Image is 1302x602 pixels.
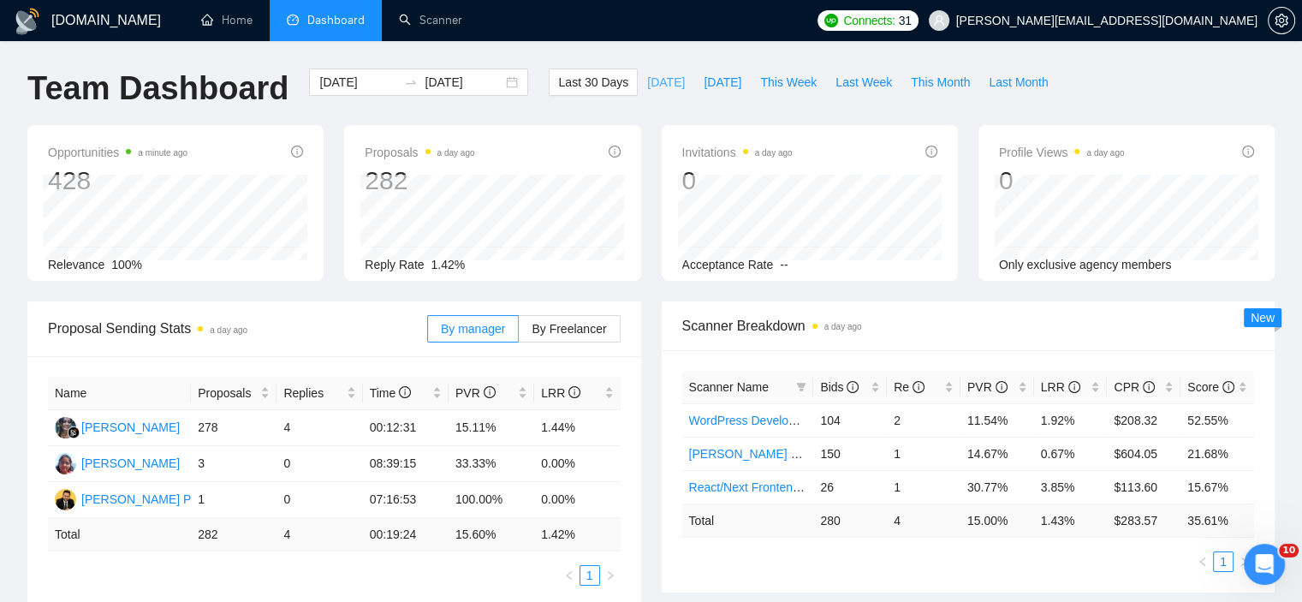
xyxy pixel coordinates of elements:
a: RS[PERSON_NAME] [55,420,180,433]
span: LRR [541,386,580,400]
span: info-circle [1143,381,1155,393]
span: Re [894,380,924,394]
span: Last 30 Days [558,73,628,92]
td: 30.77% [960,470,1034,504]
span: swap-right [404,75,418,89]
h1: Team Dashboard [27,69,288,109]
iframe: Intercom live chat [1244,544,1285,585]
td: 3.85% [1034,470,1108,504]
span: This Month [911,73,970,92]
span: info-circle [1068,381,1080,393]
span: Acceptance Rate [682,258,774,271]
td: 00:19:24 [363,518,449,551]
img: gigradar-bm.png [68,426,80,438]
td: 1.43 % [1034,504,1108,537]
td: 0 [276,446,362,482]
td: $113.60 [1107,470,1180,504]
td: 15.00 % [960,504,1034,537]
img: PP [55,489,76,510]
th: Proposals [191,377,276,410]
button: This Month [901,69,979,96]
button: setting [1268,7,1295,34]
div: 0 [682,164,793,197]
a: setting [1268,14,1295,27]
a: 1 [1214,552,1233,571]
a: WordPress Development [689,414,822,427]
li: 1 [580,565,600,586]
span: PVR [455,386,496,400]
img: JJ [55,453,76,474]
td: 15.11% [449,410,534,446]
td: $208.32 [1107,403,1180,437]
span: Last Week [835,73,892,92]
li: 1 [1213,551,1234,572]
span: Scanner Name [689,380,769,394]
span: info-circle [847,381,859,393]
td: 278 [191,410,276,446]
time: a day ago [824,322,862,331]
span: info-circle [1242,146,1254,158]
td: 26 [813,470,887,504]
td: 3 [191,446,276,482]
span: Profile Views [999,142,1125,163]
span: left [564,570,574,581]
td: 0.00% [534,482,620,518]
td: 0.67% [1034,437,1108,470]
button: [DATE] [638,69,694,96]
span: Opportunities [48,142,187,163]
td: 4 [276,518,362,551]
span: [DATE] [647,73,685,92]
td: 280 [813,504,887,537]
span: info-circle [291,146,303,158]
td: 282 [191,518,276,551]
span: Proposals [365,142,474,163]
td: 33.33% [449,446,534,482]
span: info-circle [399,386,411,398]
span: 31 [899,11,912,30]
span: Relevance [48,258,104,271]
time: a minute ago [138,148,187,158]
td: 15.60 % [449,518,534,551]
td: Total [682,504,814,537]
span: CPR [1114,380,1154,394]
span: info-circle [1222,381,1234,393]
button: Last Month [979,69,1057,96]
time: a day ago [1086,148,1124,158]
a: 1 [580,566,599,585]
span: to [404,75,418,89]
div: [PERSON_NAME] [81,418,180,437]
span: setting [1269,14,1294,27]
span: [DATE] [704,73,741,92]
span: info-circle [568,386,580,398]
td: 4 [276,410,362,446]
span: filter [793,374,810,400]
span: Replies [283,384,342,402]
li: Next Page [1234,551,1254,572]
span: right [605,570,615,581]
li: Previous Page [559,565,580,586]
span: Proposal Sending Stats [48,318,427,339]
td: 1 [887,470,960,504]
td: 07:16:53 [363,482,449,518]
span: 1.42% [431,258,466,271]
span: LRR [1041,380,1080,394]
span: info-circle [484,386,496,398]
img: upwork-logo.png [824,14,838,27]
button: [DATE] [694,69,751,96]
span: filter [796,382,806,392]
button: right [600,565,621,586]
span: By manager [441,322,505,336]
li: Next Page [600,565,621,586]
th: Replies [276,377,362,410]
td: $604.05 [1107,437,1180,470]
div: 428 [48,164,187,197]
span: Score [1187,380,1234,394]
td: 1 [887,437,960,470]
span: right [1239,557,1249,567]
span: Dashboard [307,13,365,27]
span: Only exclusive agency members [999,258,1172,271]
span: Proposals [198,384,257,402]
a: React/Next Frontend Dev [689,480,824,494]
time: a day ago [755,148,793,158]
span: Last Month [989,73,1048,92]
